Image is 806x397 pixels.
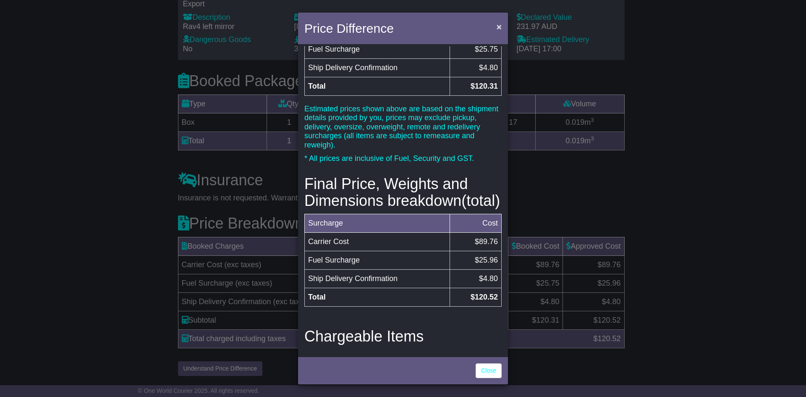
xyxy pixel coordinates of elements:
[305,58,450,77] td: Ship Delivery Confirmation
[450,251,501,270] td: $25.96
[305,288,450,307] td: Total
[492,18,506,35] button: Close
[450,58,501,77] td: $4.80
[305,270,450,288] td: Ship Delivery Confirmation
[476,363,502,378] a: Close
[450,214,501,233] td: Cost
[450,288,501,307] td: $120.52
[304,154,502,163] p: * All prices are inclusive of Fuel, Security and GST.
[450,233,501,251] td: $89.76
[304,176,502,209] h3: Final Price, Weights and Dimensions breakdown(total)
[304,105,502,150] p: Estimated prices shown above are based on the shipment details provided by you, prices may exclud...
[305,233,450,251] td: Carrier Cost
[450,77,501,95] td: $120.31
[304,19,394,38] h4: Price Difference
[305,40,450,58] td: Fuel Surcharge
[450,270,501,288] td: $4.80
[305,251,450,270] td: Fuel Surcharge
[305,214,450,233] td: Surcharge
[497,22,502,32] span: ×
[304,328,502,345] h3: Chargeable Items
[305,77,450,95] td: Total
[450,40,501,58] td: $25.75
